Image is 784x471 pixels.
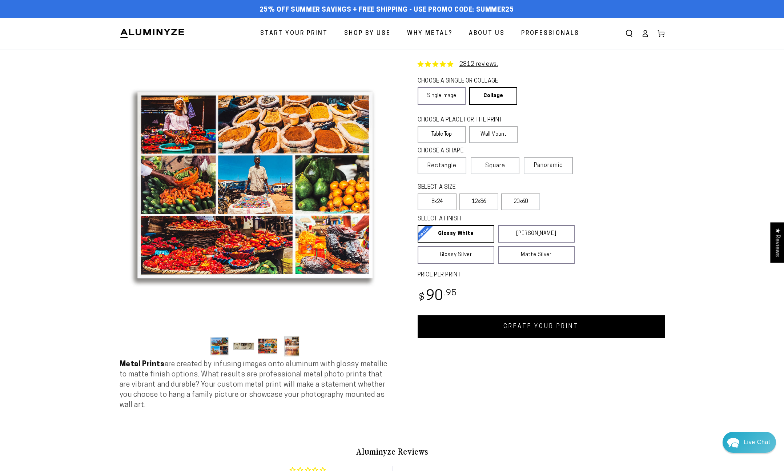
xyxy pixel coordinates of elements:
[120,361,165,368] strong: Metal Prints
[418,126,466,143] label: Table Top
[418,215,557,223] legend: SELECT A FINISH
[180,445,604,458] h2: Aluminyze Reviews
[257,335,279,357] button: Load image 3 in gallery view
[344,28,391,39] span: Shop By Use
[485,161,505,170] span: Square
[621,25,637,41] summary: Search our site
[209,335,231,357] button: Load image 1 in gallery view
[418,193,457,210] label: 8x24
[120,361,387,409] span: are created by infusing images onto aluminum with glossy metallic to matte finish options. What r...
[418,116,511,124] legend: CHOOSE A PLACE FOR THE PRINT
[444,289,457,298] sup: .95
[120,49,392,359] media-gallery: Gallery Viewer
[402,24,458,43] a: Why Metal?
[521,28,579,39] span: Professionals
[501,193,540,210] label: 20x60
[418,183,516,192] legend: SELECT A SIZE
[418,87,466,105] a: Single Image
[281,335,303,357] button: Load image 4 in gallery view
[260,6,514,14] span: 25% off Summer Savings + Free Shipping - Use Promo Code: SUMMER25
[427,161,457,170] span: Rectangle
[469,87,517,105] a: Collage
[534,163,563,168] span: Panoramic
[469,28,505,39] span: About Us
[498,225,575,243] a: [PERSON_NAME]
[418,77,511,85] legend: CHOOSE A SINGLE OR COLLAGE
[418,225,494,243] a: Glossy White
[233,335,255,357] button: Load image 2 in gallery view
[469,126,518,143] label: Wall Mount
[723,432,776,453] div: Chat widget toggle
[516,24,585,43] a: Professionals
[459,193,498,210] label: 12x36
[255,24,333,43] a: Start Your Print
[498,246,575,264] a: Matte Silver
[339,24,396,43] a: Shop By Use
[418,315,665,338] a: CREATE YOUR PRINT
[419,293,425,303] span: $
[463,24,510,43] a: About Us
[770,222,784,263] div: Click to open Judge.me floating reviews tab
[260,28,328,39] span: Start Your Print
[418,290,457,304] bdi: 90
[459,61,498,67] a: 2312 reviews.
[418,147,512,155] legend: CHOOSE A SHAPE
[744,432,770,453] div: Contact Us Directly
[120,28,185,39] img: Aluminyze
[418,271,665,279] label: PRICE PER PRINT
[418,246,494,264] a: Glossy Silver
[407,28,453,39] span: Why Metal?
